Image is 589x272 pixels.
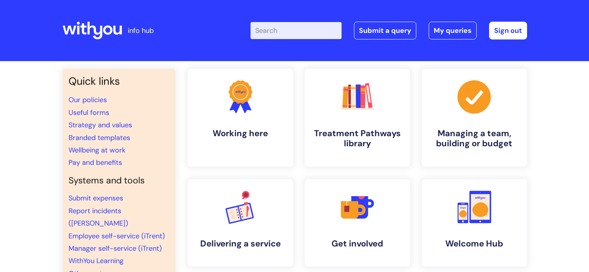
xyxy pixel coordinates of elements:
[311,239,404,249] h4: Get involved
[69,206,128,228] a: Report incidents ([PERSON_NAME])
[69,175,169,186] h4: Systems and tools
[188,69,293,167] a: Working here
[69,256,124,265] a: WithYou Learning
[305,69,410,167] a: Treatment Pathways library
[251,22,342,39] input: Search
[354,22,416,39] a: Submit a query
[69,244,162,253] a: Manager self-service (iTrent)
[69,231,165,241] a: Employee self-service (iTrent)
[69,75,169,87] h3: Quick links
[194,128,287,139] h4: Working here
[69,158,122,167] a: Pay and benefits
[422,69,527,167] a: Managing a team, building or budget
[194,239,287,249] h4: Delivering a service
[422,179,527,267] a: Welcome Hub
[305,179,410,267] a: Get involved
[69,145,125,155] a: Wellbeing at work
[188,179,293,267] a: Delivering a service
[428,239,521,249] h4: Welcome Hub
[429,22,477,39] a: My queries
[69,95,107,104] a: Our policies
[69,133,130,142] a: Branded templates
[69,108,109,117] a: Useful forms
[311,128,404,149] h4: Treatment Pathways library
[489,22,527,39] a: Sign out
[69,193,123,203] a: Submit expenses
[69,120,132,130] a: Strategy and values
[128,24,154,37] p: info hub
[428,128,521,149] h4: Managing a team, building or budget
[251,22,527,39] div: | -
